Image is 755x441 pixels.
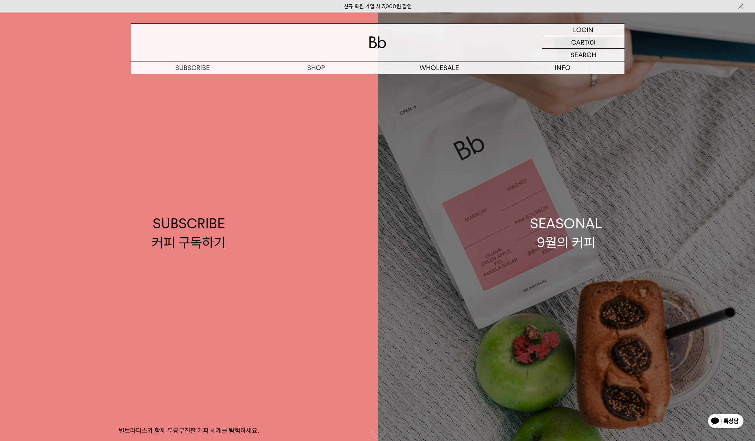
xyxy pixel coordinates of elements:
[542,36,624,49] a: CART (0)
[707,413,744,430] img: 카카오톡 채널 1:1 채팅 버튼
[369,36,386,48] img: 로고
[131,61,254,74] a: SUBSCRIBE
[573,24,593,36] p: LOGIN
[152,214,226,252] div: SUBSCRIBE 커피 구독하기
[254,61,378,74] a: SHOP
[530,214,602,252] div: SEASONAL 9월의 커피
[588,36,595,48] p: (0)
[501,61,624,74] p: INFO
[542,24,624,36] a: LOGIN
[344,3,412,10] a: 신규 회원 가입 시 3,000원 할인
[571,36,588,48] p: CART
[378,61,501,74] p: WHOLESALE
[570,49,596,61] p: SEARCH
